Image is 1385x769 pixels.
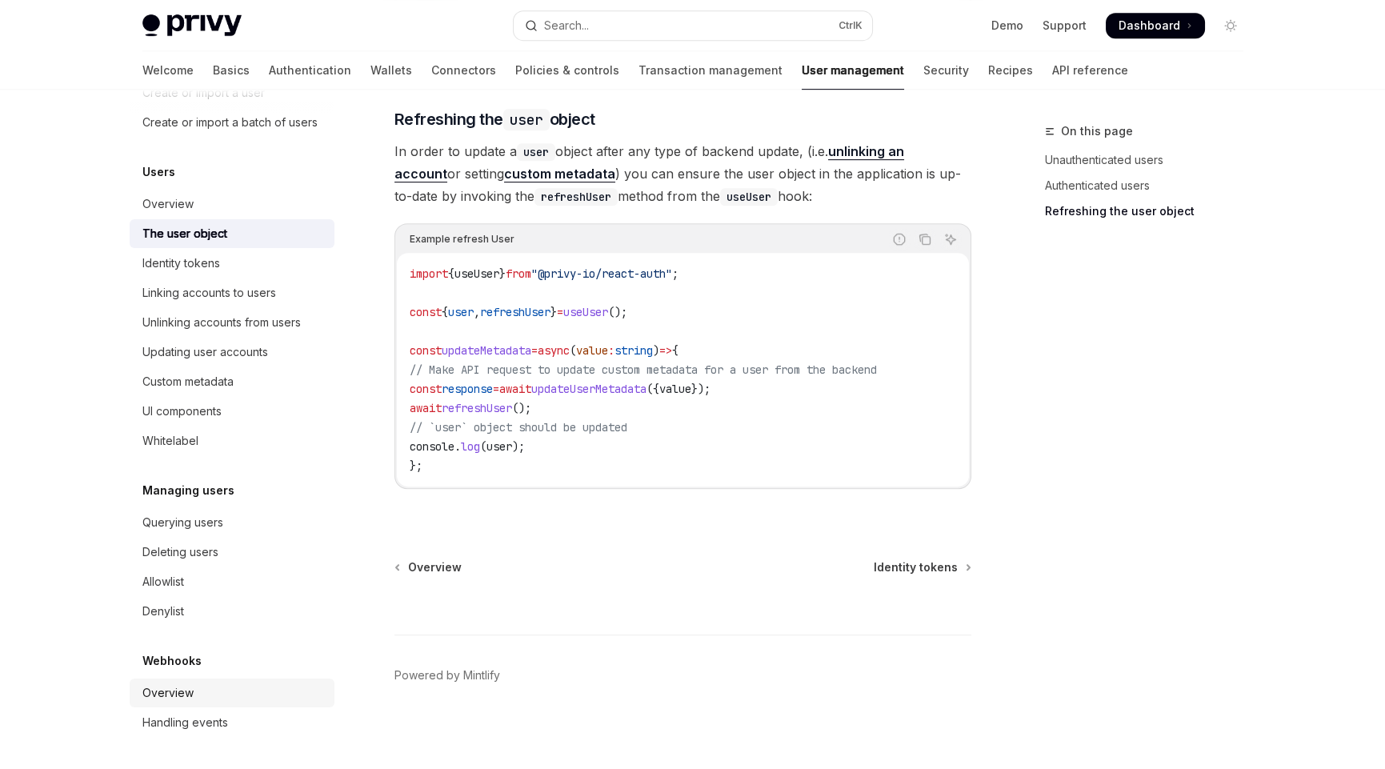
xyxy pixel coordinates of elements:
[408,559,462,575] span: Overview
[544,16,589,35] div: Search...
[1045,147,1256,173] a: Unauthenticated users
[142,313,301,332] div: Unlinking accounts from users
[991,18,1023,34] a: Demo
[142,51,194,90] a: Welcome
[1043,18,1087,34] a: Support
[839,19,863,32] span: Ctrl K
[130,338,334,366] a: Updating user accounts
[410,229,514,250] div: Example refresh User
[1119,18,1180,34] span: Dashboard
[514,11,872,40] button: Open search
[142,224,227,243] div: The user object
[1045,173,1256,198] a: Authenticated users
[410,382,442,396] span: const
[442,305,448,319] span: {
[130,249,334,278] a: Identity tokens
[534,188,618,206] code: refreshUser
[396,559,462,575] a: Overview
[646,382,659,396] span: ({
[142,162,175,182] h5: Users
[213,51,250,90] a: Basics
[130,190,334,218] a: Overview
[142,402,222,421] div: UI components
[672,266,678,281] span: ;
[442,401,512,415] span: refreshUser
[915,229,935,250] button: Copy the contents from the code block
[531,382,646,396] span: updateUserMetadata
[474,305,480,319] span: ,
[659,343,672,358] span: =>
[454,439,461,454] span: .
[130,708,334,737] a: Handling events
[802,51,904,90] a: User management
[130,567,334,596] a: Allowlist
[506,266,531,281] span: from
[142,683,194,703] div: Overview
[142,543,218,562] div: Deleting users
[638,51,783,90] a: Transaction management
[130,538,334,567] a: Deleting users
[653,343,659,358] span: )
[889,229,910,250] button: Report incorrect code
[531,343,538,358] span: =
[608,305,627,319] span: ();
[410,362,877,377] span: // Make API request to update custom metadata for a user from the backend
[130,508,334,537] a: Querying users
[570,343,576,358] span: (
[576,343,608,358] span: value
[461,439,480,454] span: log
[130,679,334,707] a: Overview
[130,367,334,396] a: Custom metadata
[448,266,454,281] span: {
[538,343,570,358] span: async
[410,420,627,435] span: // `user` object should be updated
[130,597,334,626] a: Denylist
[142,513,223,532] div: Querying users
[512,401,531,415] span: ();
[480,305,550,319] span: refreshUser
[410,401,442,415] span: await
[499,382,531,396] span: await
[563,305,608,319] span: useUser
[130,278,334,307] a: Linking accounts to users
[410,266,448,281] span: import
[608,343,614,358] span: :
[142,372,234,391] div: Custom metadata
[454,266,499,281] span: useUser
[874,559,958,575] span: Identity tokens
[142,572,184,591] div: Allowlist
[940,229,961,250] button: Ask AI
[142,342,268,362] div: Updating user accounts
[550,305,557,319] span: }
[517,143,555,161] code: user
[874,559,970,575] a: Identity tokens
[130,397,334,426] a: UI components
[1045,198,1256,224] a: Refreshing the user object
[142,651,202,671] h5: Webhooks
[1052,51,1128,90] a: API reference
[1106,13,1205,38] a: Dashboard
[142,194,194,214] div: Overview
[515,51,619,90] a: Policies & controls
[672,343,678,358] span: {
[130,108,334,137] a: Create or import a batch of users
[480,439,486,454] span: (
[493,382,499,396] span: =
[1061,122,1133,141] span: On this page
[410,459,422,473] span: };
[130,219,334,248] a: The user object
[142,14,242,37] img: light logo
[531,266,672,281] span: "@privy-io/react-auth"
[486,439,512,454] span: user
[142,254,220,273] div: Identity tokens
[431,51,496,90] a: Connectors
[142,713,228,732] div: Handling events
[394,667,500,683] a: Powered by Mintlify
[142,283,276,302] div: Linking accounts to users
[448,305,474,319] span: user
[269,51,351,90] a: Authentication
[410,343,442,358] span: const
[130,427,334,455] a: Whitelabel
[923,51,969,90] a: Security
[442,343,531,358] span: updateMetadata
